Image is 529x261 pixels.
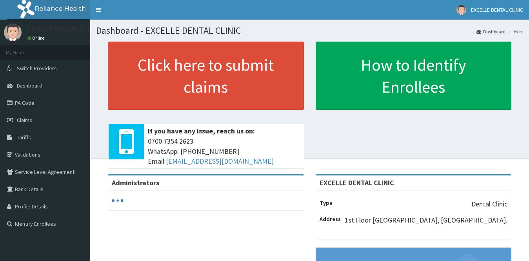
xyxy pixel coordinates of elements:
span: 0700 7354 2623 WhatsApp: [PHONE_NUMBER] Email: [148,136,300,166]
img: User Image [4,24,22,41]
span: Claims [17,117,32,124]
a: How to Identify Enrollees [316,42,512,110]
span: EXCELLE DENTAL CLINIC [471,6,523,13]
p: EXCELLE DENTAL CLINIC [27,26,100,33]
h1: Dashboard - EXCELLE DENTAL CLINIC [96,26,523,36]
a: Click here to submit claims [108,42,304,110]
a: [EMAIL_ADDRESS][DOMAIN_NAME] [166,157,274,166]
span: Dashboard [17,82,42,89]
p: 1st Floor [GEOGRAPHIC_DATA], [GEOGRAPHIC_DATA]. [345,215,507,225]
li: Here [506,28,523,35]
b: If you have any issue, reach us on: [148,126,255,135]
span: Tariffs [17,134,31,141]
b: Address [320,215,341,223]
img: User Image [456,5,466,15]
p: Dental Clinic [471,199,507,209]
b: Type [320,199,333,206]
span: Switch Providers [17,65,57,72]
a: Online [27,35,46,41]
b: Administrators [112,178,159,187]
strong: EXCELLE DENTAL CLINIC [320,178,394,187]
a: Dashboard [476,28,505,35]
svg: audio-loading [112,195,124,206]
